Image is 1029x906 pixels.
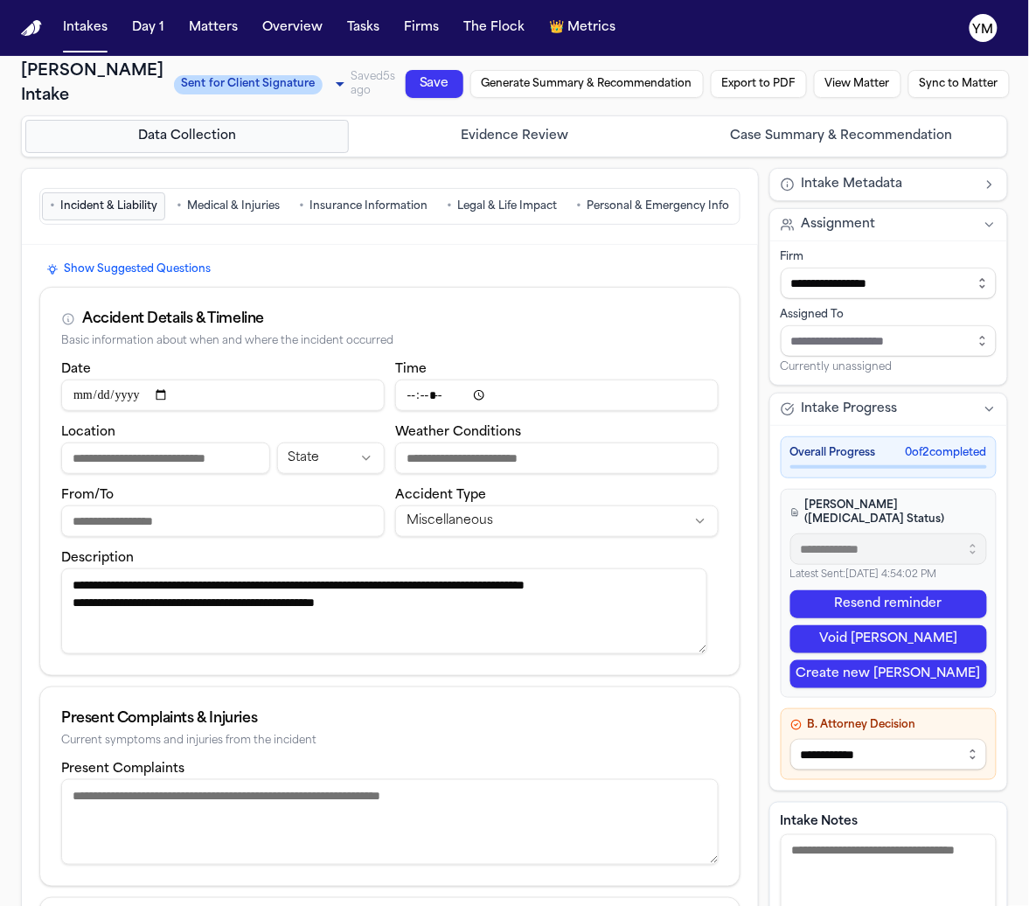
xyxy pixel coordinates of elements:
button: Go to Data Collection step [25,120,349,153]
span: Intake Progress [802,401,898,418]
h1: [PERSON_NAME] Intake [21,59,163,108]
span: Intake Metadata [802,176,903,193]
span: Legal & Life Impact [457,199,557,213]
button: Go to Insurance Information [291,192,435,220]
label: Date [61,363,91,376]
span: Personal & Emergency Info [587,199,729,213]
input: Assign to staff member [781,325,997,357]
button: Sync to Matter [908,70,1010,98]
h4: [PERSON_NAME] ([MEDICAL_DATA] Status) [790,498,987,526]
button: Show Suggested Questions [39,259,218,280]
button: Go to Case Summary & Recommendation step [680,120,1004,153]
h4: B. Attorney Decision [790,718,987,732]
label: Accident Type [395,489,486,502]
span: Sent for Client Signature [174,75,323,94]
span: Assignment [802,216,876,233]
span: • [299,198,304,215]
button: Resend reminder [790,590,987,618]
span: • [177,198,182,215]
span: Saved 5s ago [351,72,395,96]
input: Weather conditions [395,443,719,474]
span: • [576,198,581,215]
label: From/To [61,489,114,502]
button: Day 1 [125,12,171,44]
button: Go to Incident & Liability [42,192,165,220]
button: Go to Personal & Emergency Info [568,192,737,220]
button: Intake Metadata [770,169,1007,200]
button: Firms [397,12,446,44]
button: The Flock [456,12,532,44]
input: Incident time [395,380,719,411]
button: Export to PDF [711,70,807,98]
button: crownMetrics [542,12,622,44]
button: Intake Progress [770,394,1007,425]
p: Latest Sent: [DATE] 4:54:02 PM [790,568,987,583]
div: Basic information about when and where the incident occurred [61,335,719,348]
div: Assigned To [781,308,997,322]
img: Finch Logo [21,20,42,37]
span: Incident & Liability [60,199,157,213]
button: Overview [255,12,330,44]
input: Incident location [61,443,270,474]
label: Intake Notes [781,813,997,831]
input: Select firm [781,268,997,299]
span: Insurance Information [309,199,428,213]
textarea: Incident description [61,568,707,654]
input: From/To destination [61,505,385,537]
button: Matters [182,12,245,44]
div: Current symptoms and injuries from the incident [61,735,719,748]
button: Save [406,70,463,98]
div: Update intake status [174,72,351,96]
button: View Matter [814,70,901,98]
label: Weather Conditions [395,426,521,439]
span: Overall Progress [790,446,876,460]
button: Assignment [770,209,1007,240]
a: Home [21,20,42,37]
div: Firm [781,250,997,264]
button: Void [PERSON_NAME] [790,625,987,653]
label: Present Complaints [61,763,184,776]
textarea: Present complaints [61,779,719,865]
button: Go to Legal & Life Impact [439,192,565,220]
span: • [50,198,55,215]
nav: Intake steps [25,120,1004,153]
label: Time [395,363,427,376]
button: Intakes [56,12,115,44]
div: Accident Details & Timeline [82,309,264,330]
button: Incident state [277,443,385,474]
span: Medical & Injuries [187,199,280,213]
button: Go to Medical & Injuries [169,192,288,220]
input: Incident date [61,380,385,411]
button: Tasks [340,12,386,44]
span: Currently unassigned [781,360,893,374]
span: 0 of 2 completed [906,446,987,460]
button: Go to Evidence Review step [352,120,676,153]
label: Location [61,426,115,439]
div: Present Complaints & Injuries [61,708,719,729]
span: • [447,198,452,215]
button: Create new [PERSON_NAME] [790,660,987,688]
button: Generate Summary & Recommendation [470,70,704,98]
label: Description [61,552,134,565]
